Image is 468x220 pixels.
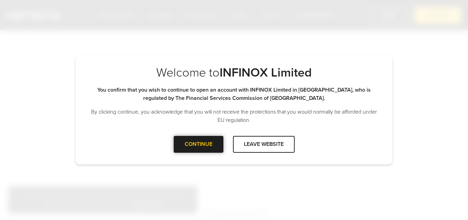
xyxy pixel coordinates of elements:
strong: You confirm that you wish to continue to open an account with INFINOX Limited in [GEOGRAPHIC_DATA... [97,86,371,102]
p: Welcome to [89,65,379,80]
div: CONTINUE [174,136,223,153]
div: LEAVE WEBSITE [233,136,295,153]
p: By clicking continue, you acknowledge that you will not receive the protections that you would no... [89,108,379,124]
strong: INFINOX Limited [220,65,312,80]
